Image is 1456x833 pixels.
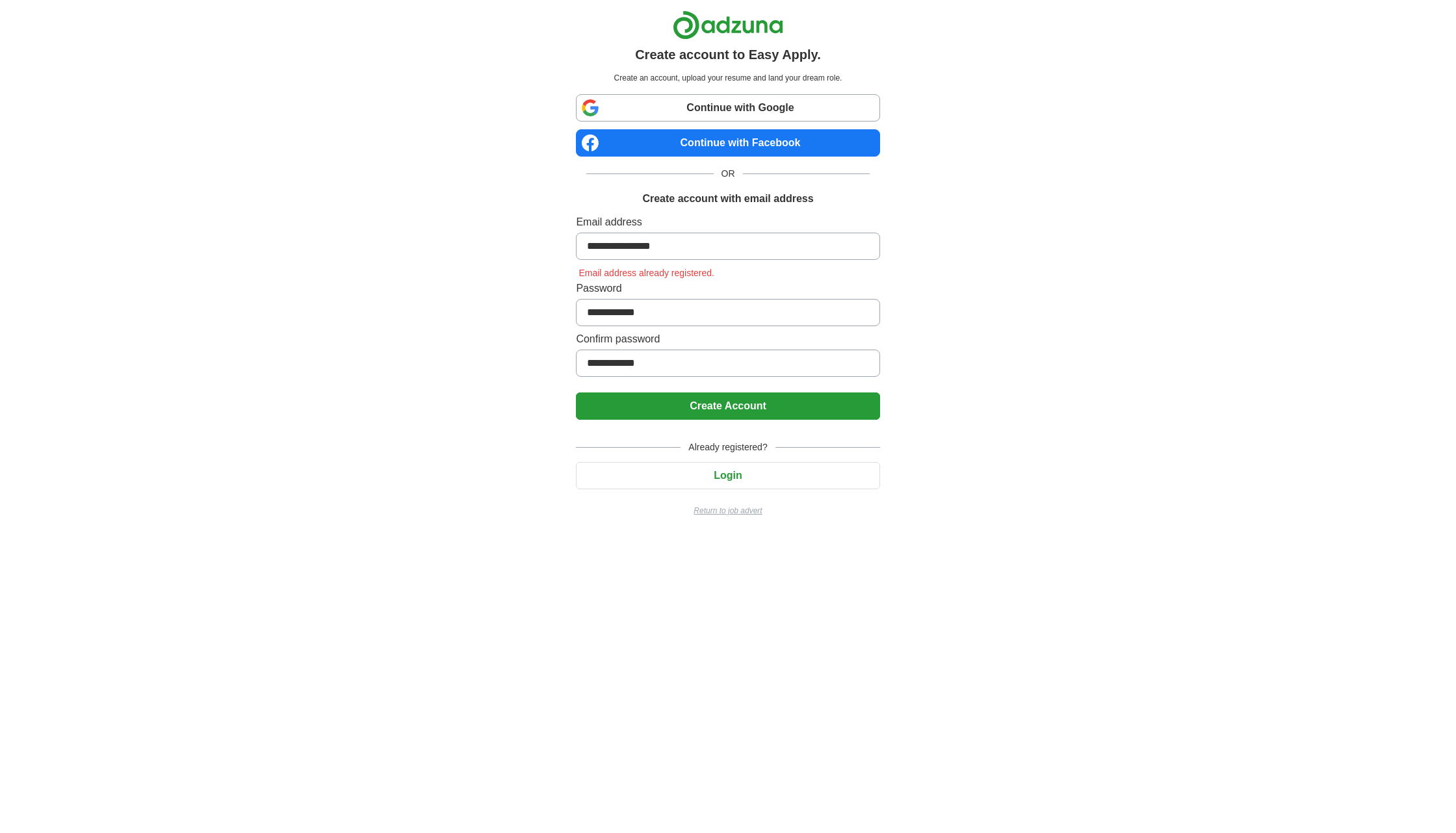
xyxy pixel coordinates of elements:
[576,462,879,489] button: Login
[714,167,743,181] span: OR
[576,470,879,481] a: Login
[635,45,821,64] h1: Create account to Easy Apply.
[576,392,879,420] button: Create Account
[576,94,879,122] a: Continue with Google
[576,214,879,230] label: Email address
[681,441,775,454] span: Already registered?
[576,281,879,296] label: Password
[576,268,717,278] span: Email address already registered.
[642,191,813,207] h1: Create account with email address
[576,331,879,347] label: Confirm password
[578,72,877,84] p: Create an account, upload your resume and land your dream role.
[576,505,879,517] a: Return to job advert
[576,129,879,157] a: Continue with Facebook
[673,10,783,40] img: Adzuna logo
